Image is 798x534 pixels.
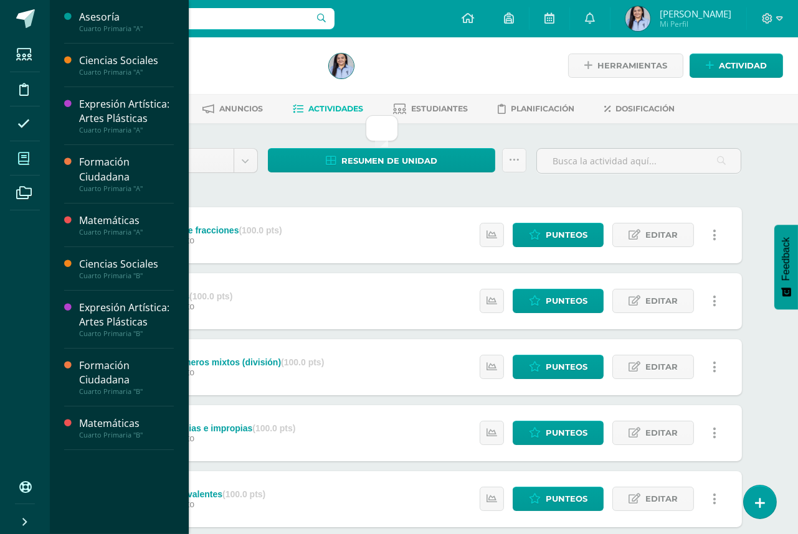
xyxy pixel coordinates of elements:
[79,54,174,77] a: Ciencias SocialesCuarto Primaria "A"
[79,387,174,396] div: Cuarto Primaria "B"
[412,104,468,113] span: Estudiantes
[121,225,282,235] div: Simplificación de fracciones
[79,257,174,271] div: Ciencias Sociales
[97,68,314,80] div: Cuarto Primaria 'A'
[597,54,667,77] span: Herramientas
[605,99,675,119] a: Dosificación
[97,51,314,68] h1: Matemáticas
[79,54,174,68] div: Ciencias Sociales
[79,271,174,280] div: Cuarto Primaria "B"
[79,416,174,431] div: Matemáticas
[252,423,295,433] strong: (100.0 pts)
[79,228,174,237] div: Cuarto Primaria "A"
[79,431,174,439] div: Cuarto Primaria "B"
[546,487,587,510] span: Punteos
[58,8,335,29] input: Busca un usuario...
[625,6,650,31] img: cdc16fff3c5c8b399b450a5fe84502e6.png
[79,24,174,33] div: Cuarto Primaria "A"
[513,487,604,511] a: Punteos
[645,421,678,444] span: Editar
[222,489,265,499] strong: (100.0 pts)
[498,99,575,119] a: Planificación
[616,104,675,113] span: Dosificación
[121,423,295,433] div: Fracciones propias e impropias
[79,126,174,134] div: Cuarto Primaria "A"
[79,329,174,338] div: Cuarto Primaria "B"
[546,355,587,378] span: Punteos
[143,499,194,509] span: 20 de Agosto
[660,19,731,29] span: Mi Perfil
[719,54,767,77] span: Actividad
[203,99,264,119] a: Anuncios
[513,421,604,445] a: Punteos
[645,487,678,510] span: Editar
[309,104,364,113] span: Actividades
[79,358,174,396] a: Formación CiudadanaCuarto Primaria "B"
[79,213,174,237] a: MatemáticasCuarto Primaria "A"
[143,367,194,377] span: 20 de Agosto
[568,54,683,78] a: Herramientas
[546,223,587,246] span: Punteos
[293,99,364,119] a: Actividades
[79,10,174,24] div: Asesoría
[329,54,354,78] img: cdc16fff3c5c8b399b450a5fe84502e6.png
[546,421,587,444] span: Punteos
[79,213,174,228] div: Matemáticas
[79,301,174,338] a: Expresión Artística: Artes PlásticasCuarto Primaria "B"
[239,225,282,235] strong: (100.0 pts)
[645,355,678,378] span: Editar
[79,68,174,77] div: Cuarto Primaria "A"
[79,97,174,126] div: Expresión Artística: Artes Plásticas
[341,149,437,172] span: Resumen de unidad
[79,358,174,387] div: Formación Ciudadana
[268,148,496,172] a: Resumen de unidad
[513,289,604,313] a: Punteos
[281,357,324,367] strong: (100.0 pts)
[79,184,174,193] div: Cuarto Primaria "A"
[189,291,232,301] strong: (100.0 pts)
[394,99,468,119] a: Estudiantes
[546,289,587,312] span: Punteos
[511,104,575,113] span: Planificación
[143,235,194,245] span: 20 de Agosto
[121,489,265,499] div: Fracciones equivalentes
[79,155,174,192] a: Formación CiudadanaCuarto Primaria "A"
[79,155,174,184] div: Formación Ciudadana
[79,97,174,134] a: Expresión Artística: Artes PlásticasCuarto Primaria "A"
[513,355,604,379] a: Punteos
[537,149,741,173] input: Busca la actividad aquí...
[781,237,792,281] span: Feedback
[79,10,174,33] a: AsesoríaCuarto Primaria "A"
[774,225,798,309] button: Feedback - Mostrar encuesta
[645,223,678,246] span: Editar
[79,301,174,329] div: Expresión Artística: Artes Plásticas
[690,54,783,78] a: Actividad
[220,104,264,113] span: Anuncios
[660,7,731,20] span: [PERSON_NAME]
[143,301,194,311] span: 20 de Agosto
[143,433,194,443] span: 20 de Agosto
[645,289,678,312] span: Editar
[79,257,174,280] a: Ciencias SocialesCuarto Primaria "B"
[513,223,604,247] a: Punteos
[79,416,174,439] a: MatemáticasCuarto Primaria "B"
[121,357,324,367] div: Impropias a números mixtos (división)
